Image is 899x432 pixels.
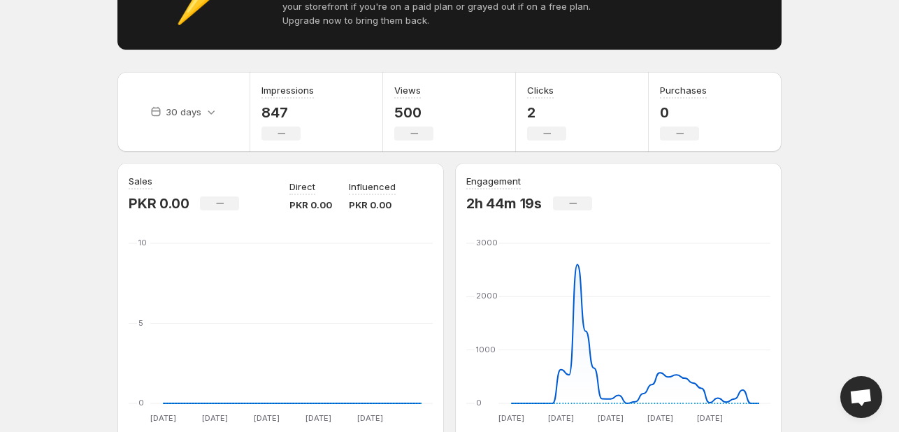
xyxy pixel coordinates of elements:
[840,376,882,418] a: Open chat
[261,104,314,121] p: 847
[476,345,496,354] text: 1000
[254,413,280,423] text: [DATE]
[349,180,396,194] p: Influenced
[498,413,524,423] text: [DATE]
[660,104,707,121] p: 0
[476,291,498,301] text: 2000
[305,413,331,423] text: [DATE]
[394,104,433,121] p: 500
[466,174,521,188] h3: Engagement
[261,83,314,97] h3: Impressions
[476,238,498,247] text: 3000
[598,413,624,423] text: [DATE]
[202,413,228,423] text: [DATE]
[660,83,707,97] h3: Purchases
[476,398,482,408] text: 0
[548,413,574,423] text: [DATE]
[527,104,566,121] p: 2
[357,413,383,423] text: [DATE]
[150,413,176,423] text: [DATE]
[129,174,152,188] h3: Sales
[394,83,421,97] h3: Views
[138,398,144,408] text: 0
[289,180,315,194] p: Direct
[527,83,554,97] h3: Clicks
[289,198,332,212] p: PKR 0.00
[138,238,147,247] text: 10
[697,413,723,423] text: [DATE]
[138,318,143,328] text: 5
[166,105,201,119] p: 30 days
[129,195,189,212] p: PKR 0.00
[349,198,396,212] p: PKR 0.00
[647,413,673,423] text: [DATE]
[466,195,542,212] p: 2h 44m 19s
